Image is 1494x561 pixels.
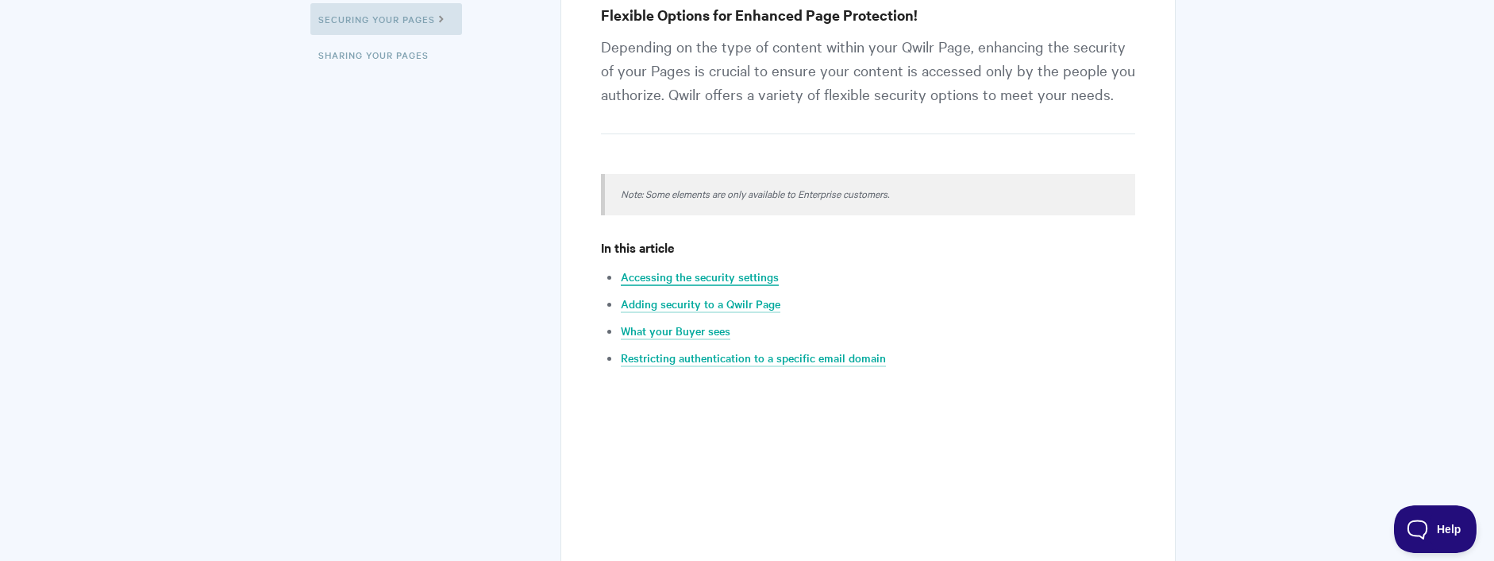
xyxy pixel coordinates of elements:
p: Depending on the type of content within your Qwilr Page, enhancing the security of your Pages is ... [601,34,1135,134]
iframe: Toggle Customer Support [1394,505,1478,553]
h3: Flexible Options for Enhanced Page Protection! [601,4,1135,26]
h4: In this article [601,238,1135,257]
a: What your Buyer sees [621,323,730,340]
a: Adding security to a Qwilr Page [621,296,780,313]
a: Accessing the security settings [621,269,779,286]
a: Restricting authentication to a specific email domain [621,350,886,367]
em: Note: Some elements are only available to Enterprise customers. [621,186,889,200]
